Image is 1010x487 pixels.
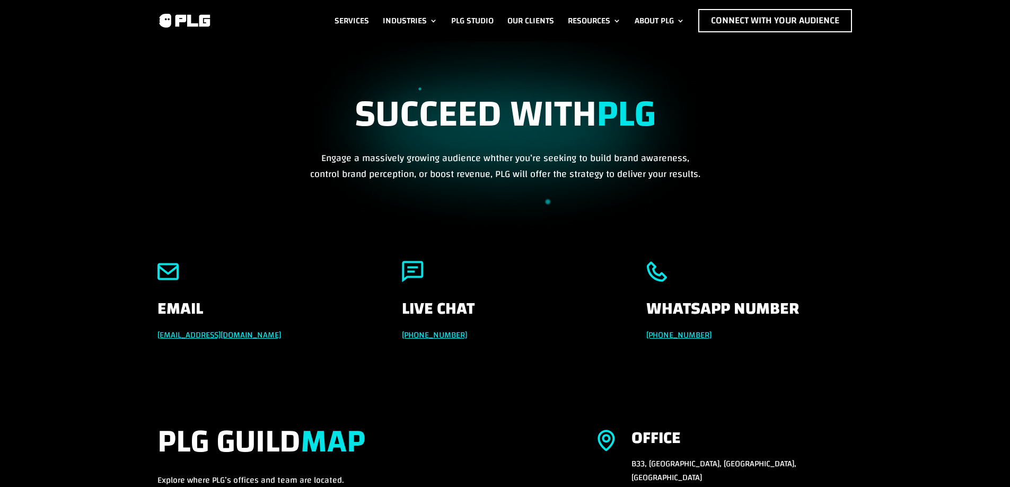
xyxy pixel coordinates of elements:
a: About PLG [635,9,684,32]
a: [PHONE_NUMBER] [402,327,467,343]
a: Connect with Your Audience [698,9,852,32]
h1: Succeed with [306,93,704,150]
a: [PHONE_NUMBER] [646,327,712,343]
a: Industries [383,9,437,32]
h4: Live Chat [402,300,608,328]
a: Our Clients [507,9,554,32]
div: Engage a massively growing audience whther you’re seeking to build brand awareness, control brand... [306,93,704,182]
div: Office [631,430,681,447]
strong: Map [301,411,365,472]
iframe: Chat Widget [957,436,1010,487]
strong: PLG [596,79,656,149]
a: [EMAIL_ADDRESS][DOMAIN_NAME] [157,327,281,343]
a: Resources [568,9,621,32]
a: Services [335,9,369,32]
h4: Whatsapp Number [646,300,853,328]
h4: Email [157,300,364,328]
a: PLG Studio [451,9,494,32]
p: B33, [GEOGRAPHIC_DATA], [GEOGRAPHIC_DATA], [GEOGRAPHIC_DATA] [631,457,853,484]
img: email [157,261,179,282]
h2: PLG Guild [157,423,559,474]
